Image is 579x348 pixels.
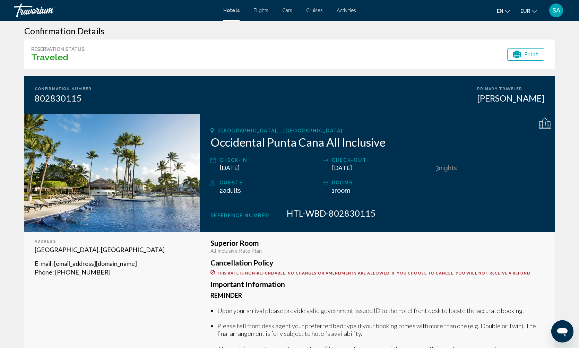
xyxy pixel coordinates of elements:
[24,26,555,36] h3: Confirmation Details
[210,213,269,218] span: Reference Number
[287,208,375,218] span: HTL-WBD-802830115
[219,156,319,164] div: Check-in
[332,164,352,172] span: [DATE]
[210,292,242,299] b: Reminder
[35,245,190,254] p: [GEOGRAPHIC_DATA], [GEOGRAPHIC_DATA]
[282,8,292,13] a: Cars
[217,128,343,133] span: [GEOGRAPHIC_DATA], , [GEOGRAPHIC_DATA]
[217,271,532,275] span: This rate is non-refundable. No changes or amendments are allowed. If you choose to cancel, you w...
[306,8,323,13] a: Cruises
[547,3,565,18] button: User Menu
[551,320,573,342] iframe: Button to launch messaging window
[477,87,544,91] div: Primary Traveler
[219,179,319,187] div: Guests
[35,260,51,267] span: E-mail
[35,239,190,244] div: Address
[219,187,241,194] span: 2
[35,93,92,103] div: 802830115
[253,8,268,13] a: Flights
[217,322,544,337] li: Please tell front desk agent your preferred bed type if your booking comes with more than one (e....
[497,8,503,14] span: en
[210,239,544,247] h3: Superior Room
[223,187,241,194] span: Adults
[435,164,439,172] span: 3
[52,268,111,276] span: : [PHONE_NUMBER]
[332,179,432,187] div: rooms
[35,268,52,276] span: Phone
[337,8,356,13] a: Activities
[210,135,544,149] h2: Occidental Punta Cana All Inclusive
[210,280,544,288] h3: Important Information
[217,307,544,314] li: Upon your arrival please provide valid government-issued ID to the hotel front desk to locate the...
[14,3,216,17] a: Travorium
[332,156,432,164] div: Check-out
[219,164,240,172] span: [DATE]
[525,49,539,60] span: Print
[223,8,240,13] a: Hotels
[210,248,262,254] span: All Inclusive Rate Plan
[520,8,530,14] span: EUR
[520,6,537,16] button: Change currency
[335,187,351,194] span: Room
[210,259,544,267] h3: Cancellation Policy
[31,46,85,52] div: Reservation Status
[31,52,85,62] h3: Traveled
[51,260,137,267] span: : [EMAIL_ADDRESS][DOMAIN_NAME]
[552,7,560,14] span: SA
[332,187,351,194] span: 1
[507,48,545,61] button: Print
[439,164,457,172] span: Nights
[477,93,544,103] div: [PERSON_NAME]
[497,6,510,16] button: Change language
[35,87,92,91] div: Confirmation Number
